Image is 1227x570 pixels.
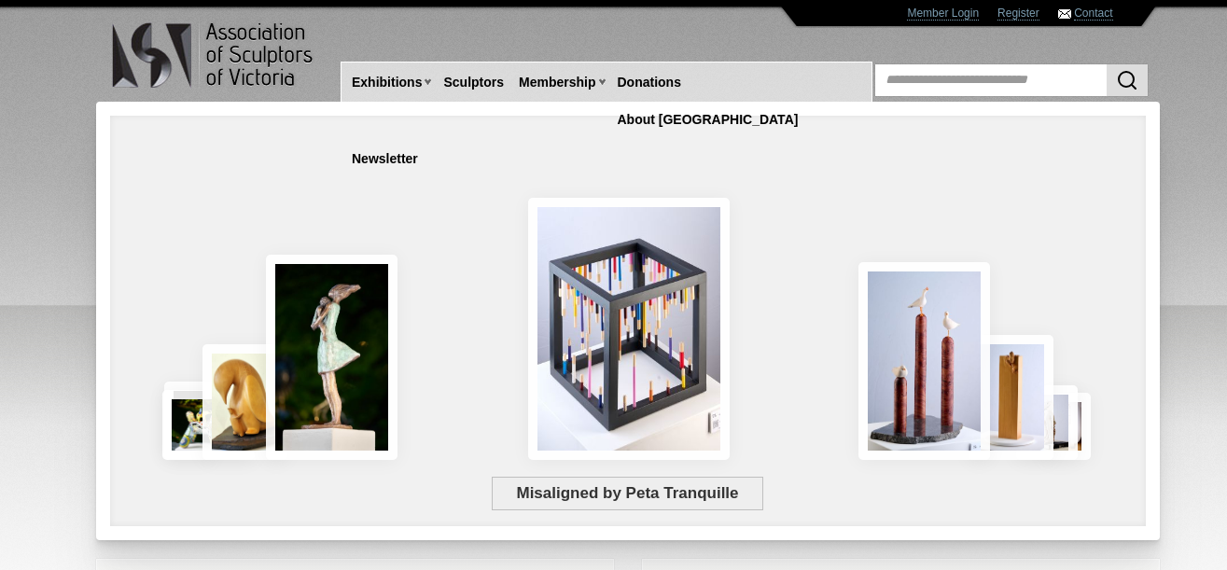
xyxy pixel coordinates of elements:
[266,255,398,460] img: Connection
[111,19,316,92] img: logo.png
[511,65,603,100] a: Membership
[997,7,1039,21] a: Register
[610,65,689,100] a: Donations
[907,7,979,21] a: Member Login
[858,262,990,460] img: Rising Tides
[528,198,730,460] img: Misaligned
[969,335,1053,460] img: Little Frog. Big Climb
[1116,69,1138,91] img: Search
[436,65,511,100] a: Sculptors
[1074,7,1112,21] a: Contact
[1058,9,1071,19] img: Contact ASV
[610,103,806,137] a: About [GEOGRAPHIC_DATA]
[492,477,763,510] span: Misaligned by Peta Tranquille
[344,65,429,100] a: Exhibitions
[344,142,425,176] a: Newsletter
